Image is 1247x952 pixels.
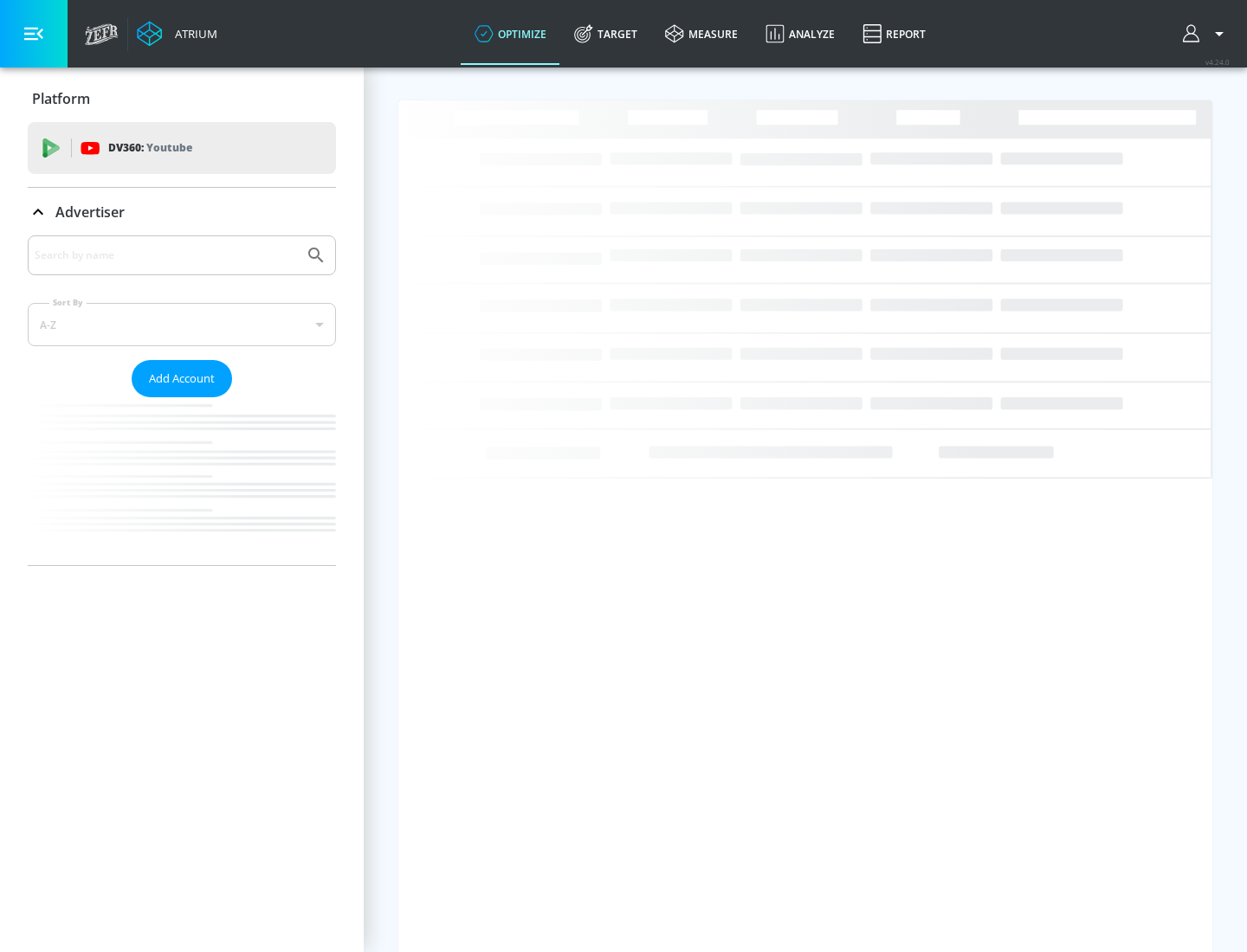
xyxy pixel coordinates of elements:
[108,138,192,158] p: DV360:
[49,297,87,308] label: Sort By
[560,3,651,65] a: Target
[35,244,297,267] input: Search by name
[137,21,217,47] a: Atrium
[32,89,90,108] p: Platform
[1205,57,1230,67] span: v 4.24.0
[168,26,217,42] div: Atrium
[132,360,232,397] button: Add Account
[752,3,849,65] a: Analyze
[28,188,336,236] div: Advertiser
[849,3,940,65] a: Report
[28,235,336,565] div: Advertiser
[28,74,336,123] div: Platform
[146,138,192,157] p: Youtube
[149,369,215,389] span: Add Account
[28,397,336,565] nav: list of Advertiser
[28,303,336,346] div: A-Z
[651,3,752,65] a: measure
[28,122,336,174] div: DV360: Youtube
[55,203,125,222] p: Advertiser
[461,3,560,65] a: optimize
